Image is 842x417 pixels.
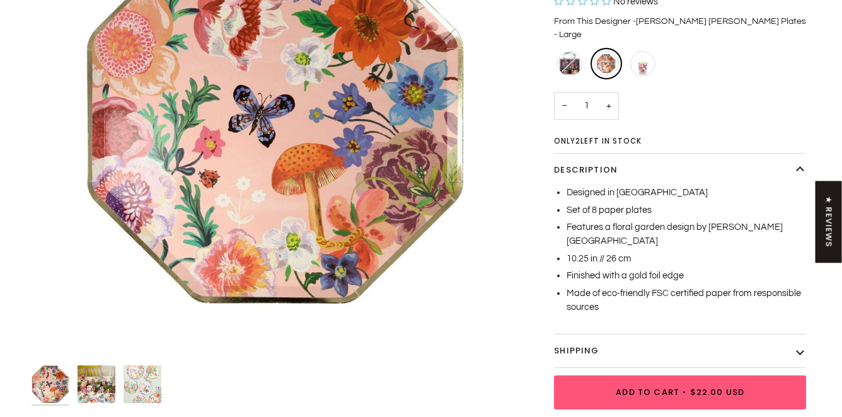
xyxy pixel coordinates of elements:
li: Designed in [GEOGRAPHIC_DATA] [567,186,806,200]
button: Decrease quantity [554,92,574,120]
li: Nathalie Lété Flora Cat Cupcake Kit - Sold Out [554,48,585,79]
button: Increase quantity [599,92,619,120]
span: Only left in stock [554,138,650,146]
span: 2 [575,136,580,146]
li: Finished with a gold foil edge [567,269,806,283]
span: $22.00 USD [690,386,745,399]
li: Made of eco-friendly FSC certified paper from responsible sources [567,287,806,314]
button: Shipping [554,334,806,367]
span: [PERSON_NAME] [PERSON_NAME] Plates - Large [554,17,806,39]
span: Add to Cart [616,386,679,399]
span: From This Designer [554,17,631,26]
input: Quantity [554,92,619,120]
li: Features a floral garden design by [PERSON_NAME][GEOGRAPHIC_DATA] [567,220,806,248]
span: - [633,17,636,26]
button: Description [554,154,806,186]
img: Nathalie Lété Flora Plates - Large [78,365,115,403]
li: 10.25 in // 26 cm [567,252,806,266]
li: Nathalie Lété Flora Cups [627,48,659,79]
li: Set of 8 paper plates [567,203,806,217]
img: Nathalie Lété Flora Plates - Large [124,365,161,403]
div: Click to open Judge.me floating reviews tab [816,181,842,263]
button: Add to Cart [554,375,806,409]
img: Nathalie Lété Flora Plates [32,365,69,403]
span: • [679,386,690,399]
li: Nathalie Lété Flora Plates - Large [591,48,622,79]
